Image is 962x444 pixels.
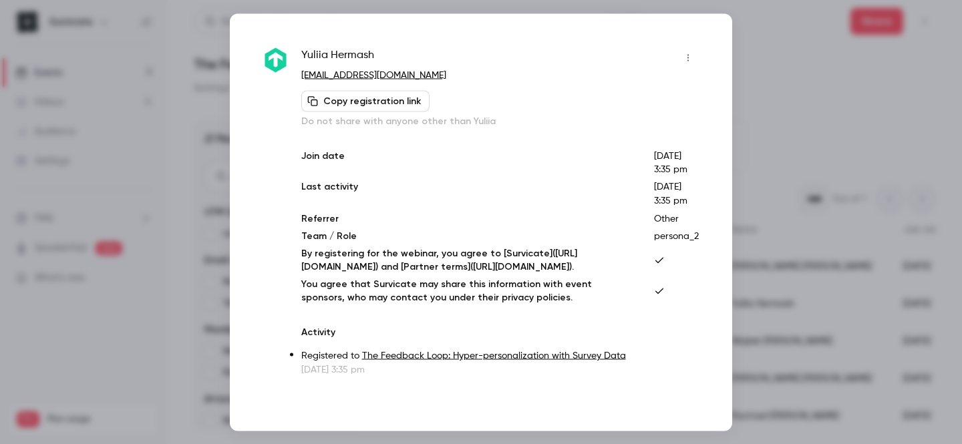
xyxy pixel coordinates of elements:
[301,229,633,242] p: Team / Role
[654,182,687,205] span: [DATE] 3:35 pm
[301,349,699,363] p: Registered to
[301,70,446,79] a: [EMAIL_ADDRESS][DOMAIN_NAME]
[362,351,626,360] a: The Feedback Loop: Hyper-personalization with Survey Data
[301,363,699,376] p: [DATE] 3:35 pm
[301,90,430,112] button: Copy registration link
[301,114,699,128] p: Do not share with anyone other than Yuliia
[263,48,288,73] img: checkmk.com
[654,149,699,176] p: [DATE] 3:35 pm
[301,246,633,273] p: By registering for the webinar, you agree to [Survicate]([URL][DOMAIN_NAME]) and [Partner terms](...
[301,149,633,176] p: Join date
[301,325,699,339] p: Activity
[301,277,633,304] p: You agree that Survicate may share this information with event sponsors, who may contact you unde...
[301,212,633,225] p: Referrer
[301,47,374,68] span: Yuliia Hermash
[654,212,699,225] p: Other
[301,180,633,208] p: Last activity
[654,229,699,242] p: persona_2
